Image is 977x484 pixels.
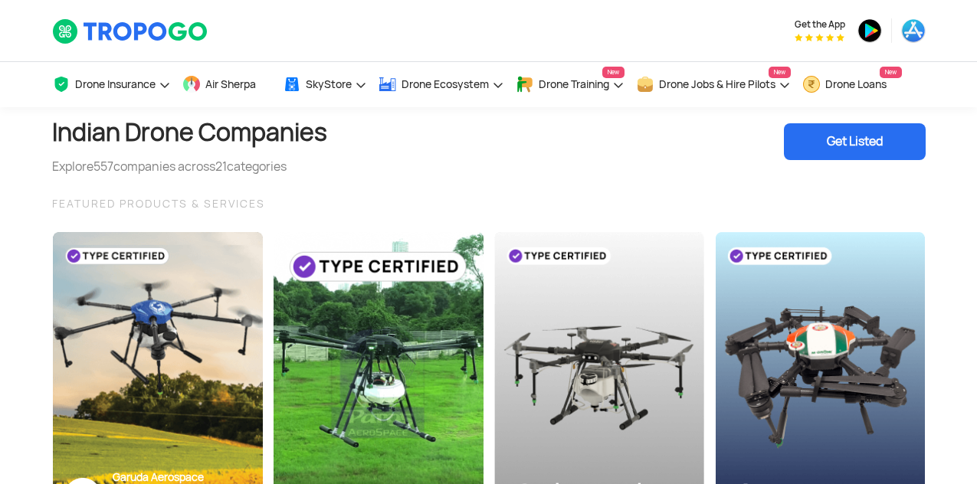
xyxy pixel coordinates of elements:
span: SkyStore [306,78,352,90]
span: 557 [93,159,113,175]
img: ic_playstore.png [857,18,882,43]
span: Air Sherpa [205,78,256,90]
span: 21 [215,159,227,175]
img: ic_appstore.png [901,18,926,43]
div: Get Listed [784,123,926,160]
span: Drone Training [539,78,609,90]
span: New [769,67,791,78]
div: FEATURED PRODUCTS & SERVICES [52,195,926,213]
span: New [880,67,902,78]
a: Drone LoansNew [802,62,902,107]
span: Drone Insurance [75,78,156,90]
span: Drone Ecosystem [402,78,489,90]
a: Drone Ecosystem [379,62,504,107]
a: Drone Jobs & Hire PilotsNew [636,62,791,107]
a: SkyStore [283,62,367,107]
span: Get the App [795,18,845,31]
span: Drone Jobs & Hire Pilots [659,78,775,90]
h1: Indian Drone Companies [52,107,327,158]
span: New [602,67,625,78]
a: Drone Insurance [52,62,171,107]
a: Air Sherpa [182,62,271,107]
div: Explore companies across categories [52,158,327,176]
a: Drone TrainingNew [516,62,625,107]
span: Drone Loans [825,78,887,90]
img: App Raking [795,34,844,41]
img: TropoGo Logo [52,18,209,44]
